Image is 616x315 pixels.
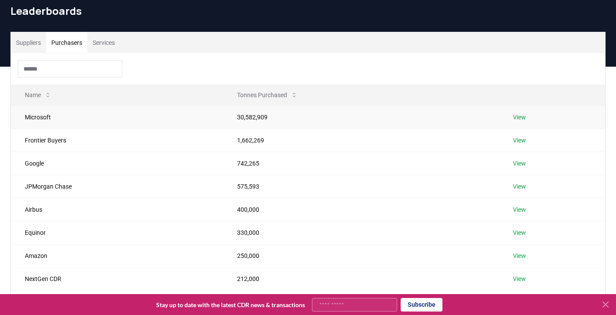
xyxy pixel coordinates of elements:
td: BCG [11,290,223,313]
h1: Leaderboards [10,4,606,18]
td: 742,265 [223,152,499,175]
button: Name [18,86,58,104]
a: View [513,182,526,191]
a: View [513,113,526,122]
button: Suppliers [11,32,46,53]
td: 575,593 [223,175,499,198]
td: JPMorgan Chase [11,175,223,198]
a: View [513,228,526,237]
a: View [513,274,526,283]
td: Microsoft [11,105,223,129]
button: Purchasers [46,32,87,53]
td: 1,662,269 [223,129,499,152]
td: 250,000 [223,244,499,267]
td: Airbus [11,198,223,221]
td: 330,000 [223,221,499,244]
td: Equinor [11,221,223,244]
button: Tonnes Purchased [230,86,305,104]
td: 400,000 [223,198,499,221]
td: 212,000 [223,267,499,290]
a: View [513,159,526,168]
td: 30,582,909 [223,105,499,129]
button: Services [87,32,120,53]
a: View [513,251,526,260]
a: View [513,136,526,145]
td: 209,882 [223,290,499,313]
td: Amazon [11,244,223,267]
td: Google [11,152,223,175]
a: View [513,205,526,214]
td: NextGen CDR [11,267,223,290]
td: Frontier Buyers [11,129,223,152]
